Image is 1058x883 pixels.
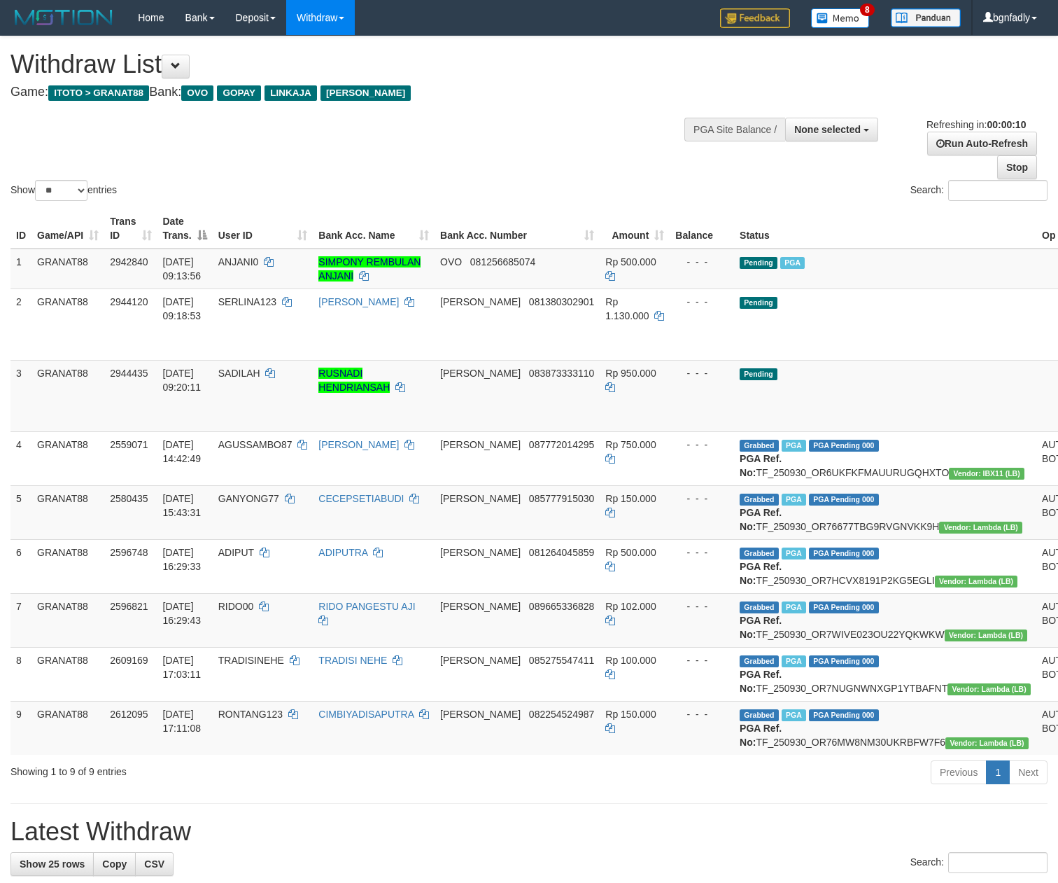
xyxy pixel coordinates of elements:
[264,85,317,101] span: LINKAJA
[927,132,1037,155] a: Run Auto-Refresh
[809,655,879,667] span: PGA Pending
[110,368,148,379] span: 2944435
[218,709,283,720] span: RONTANG123
[675,366,728,380] div: - - -
[31,593,104,647] td: GRANAT88
[163,439,202,464] span: [DATE] 14:42:49
[809,440,879,452] span: PGA Pending
[218,368,260,379] span: SADILAH
[740,507,782,532] b: PGA Ref. No:
[10,85,691,99] h4: Game: Bank:
[163,256,202,281] span: [DATE] 09:13:56
[734,701,1036,755] td: TF_250930_OR76MW8NM30UKRBFW7F6
[10,288,31,360] td: 2
[110,547,148,558] span: 2596748
[110,256,148,267] span: 2942840
[605,296,649,321] span: Rp 1.130.000
[529,547,594,558] span: Copy 081264045859 to clipboard
[782,548,806,559] span: Marked by bgndedek
[684,118,785,141] div: PGA Site Balance /
[734,209,1036,249] th: Status
[10,249,31,289] td: 1
[163,493,202,518] span: [DATE] 15:43:31
[740,257,777,269] span: Pending
[144,858,164,870] span: CSV
[218,601,254,612] span: RIDO00
[605,439,656,450] span: Rp 750.000
[782,440,806,452] span: Marked by bgndedek
[10,852,94,876] a: Show 25 rows
[675,492,728,506] div: - - -
[110,601,148,612] span: 2596821
[10,818,1048,846] h1: Latest Withdraw
[10,431,31,485] td: 4
[605,655,656,666] span: Rp 100.000
[945,630,1028,641] span: Vendor URL: https://dashboard.q2checkout.com/secure
[740,494,779,506] span: Grabbed
[318,655,387,666] a: TRADISI NEHE
[10,209,31,249] th: ID
[435,209,600,249] th: Bank Acc. Number: activate to sort column ascending
[529,709,594,720] span: Copy 082254524987 to clipboard
[785,118,878,141] button: None selected
[600,209,670,249] th: Amount: activate to sort column ascending
[31,209,104,249] th: Game/API: activate to sort column ascending
[163,709,202,734] span: [DATE] 17:11:08
[529,439,594,450] span: Copy 087772014295 to clipboard
[948,852,1048,873] input: Search:
[782,494,806,506] span: Marked by bgndedek
[110,709,148,720] span: 2612095
[31,485,104,539] td: GRANAT88
[860,4,875,16] span: 8
[740,669,782,694] b: PGA Ref. No:
[675,545,728,559] div: - - -
[529,493,594,504] span: Copy 085777915030 to clipboard
[948,180,1048,201] input: Search:
[10,647,31,701] td: 8
[670,209,734,249] th: Balance
[135,852,174,876] a: CSV
[529,655,594,666] span: Copy 085275547411 to clipboard
[440,601,521,612] span: [PERSON_NAME]
[740,453,782,478] b: PGA Ref. No:
[935,576,1018,587] span: Vendor URL: https://dashboard.q2checkout.com/secure
[31,431,104,485] td: GRANAT88
[110,493,148,504] span: 2580435
[31,539,104,593] td: GRANAT88
[740,615,782,640] b: PGA Ref. No:
[734,593,1036,647] td: TF_250930_OR7WIVE023OU22YQKWKW
[740,709,779,721] span: Grabbed
[213,209,313,249] th: User ID: activate to sort column ascending
[31,249,104,289] td: GRANAT88
[318,256,421,281] a: SIMPONY REMBULAN ANJANI
[605,601,656,612] span: Rp 102.000
[734,539,1036,593] td: TF_250930_OR7HCVX8191P2KG5EGLI
[605,493,656,504] span: Rp 150.000
[949,468,1024,480] span: Vendor URL: https://dashboard.q2checkout.com/secure
[782,709,806,721] span: Marked by bgndedek
[440,296,521,307] span: [PERSON_NAME]
[470,256,535,267] span: Copy 081256685074 to clipboard
[740,602,779,613] span: Grabbed
[605,368,656,379] span: Rp 950.000
[720,8,790,28] img: Feedback.jpg
[181,85,213,101] span: OVO
[529,368,594,379] span: Copy 083873333110 to clipboard
[48,85,149,101] span: ITOTO > GRANAT88
[10,360,31,431] td: 3
[102,858,127,870] span: Copy
[926,119,1026,130] span: Refreshing in:
[891,8,961,27] img: panduan.png
[734,485,1036,539] td: TF_250930_OR76677TBG9RVGNVKK9H
[440,709,521,720] span: [PERSON_NAME]
[217,85,261,101] span: GOPAY
[35,180,87,201] select: Showentries
[440,655,521,666] span: [PERSON_NAME]
[218,547,254,558] span: ADIPUT
[440,439,521,450] span: [PERSON_NAME]
[10,701,31,755] td: 9
[31,288,104,360] td: GRANAT88
[947,683,1031,695] span: Vendor URL: https://dashboard.q2checkout.com/secure
[809,548,879,559] span: PGA Pending
[734,431,1036,485] td: TF_250930_OR6UKFKFMAUURUGQHXTO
